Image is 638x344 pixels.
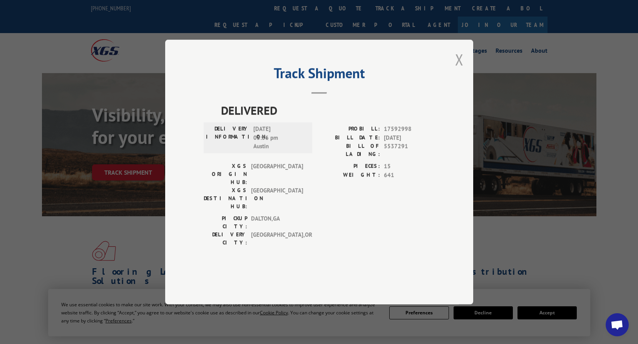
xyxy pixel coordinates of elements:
[384,142,435,158] span: 5537291
[319,162,380,171] label: PIECES:
[384,134,435,142] span: [DATE]
[319,171,380,180] label: WEIGHT:
[221,102,435,119] span: DELIVERED
[204,230,247,247] label: DELIVERY CITY:
[384,171,435,180] span: 641
[384,162,435,171] span: 15
[319,142,380,158] label: BILL OF LADING:
[204,68,435,82] h2: Track Shipment
[204,162,247,186] label: XGS ORIGIN HUB:
[251,214,303,230] span: DALTON , GA
[251,230,303,247] span: [GEOGRAPHIC_DATA] , OR
[319,125,380,134] label: PROBILL:
[319,134,380,142] label: BILL DATE:
[251,186,303,210] span: [GEOGRAPHIC_DATA]
[204,214,247,230] label: PICKUP CITY:
[606,313,629,336] div: Open chat
[251,162,303,186] span: [GEOGRAPHIC_DATA]
[204,186,247,210] label: XGS DESTINATION HUB:
[455,49,464,70] button: Close modal
[384,125,435,134] span: 17592998
[206,125,250,151] label: DELIVERY INFORMATION:
[253,125,305,151] span: [DATE] 05:36 pm Austin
